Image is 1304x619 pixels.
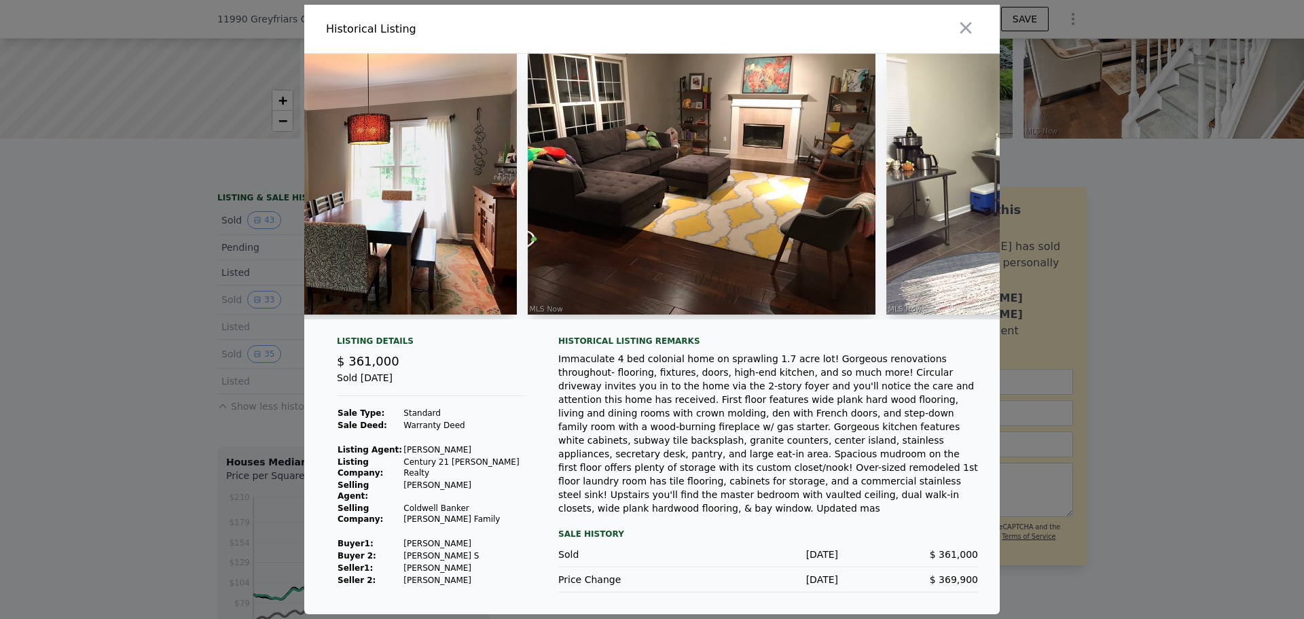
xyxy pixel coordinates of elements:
[338,421,387,430] strong: Sale Deed:
[528,54,875,315] img: Property Img
[337,371,526,396] div: Sold [DATE]
[403,537,526,550] td: [PERSON_NAME]
[886,54,1234,315] img: Property Img
[338,445,402,455] strong: Listing Agent:
[930,574,978,585] span: $ 369,900
[403,444,526,456] td: [PERSON_NAME]
[338,551,376,561] strong: Buyer 2:
[403,456,526,479] td: Century 21 [PERSON_NAME] Realty
[338,576,376,585] strong: Seller 2:
[558,526,978,542] div: Sale History
[558,573,698,586] div: Price Change
[698,548,838,561] div: [DATE]
[338,503,383,524] strong: Selling Company:
[403,574,526,586] td: [PERSON_NAME]
[337,354,399,368] span: $ 361,000
[403,562,526,574] td: [PERSON_NAME]
[403,502,526,525] td: Coldwell Banker [PERSON_NAME] Family
[403,479,526,502] td: [PERSON_NAME]
[337,336,526,352] div: Listing Details
[338,480,369,501] strong: Selling Agent:
[403,407,526,419] td: Standard
[338,539,374,548] strong: Buyer 1 :
[698,573,838,586] div: [DATE]
[326,21,647,37] div: Historical Listing
[169,54,517,315] img: Property Img
[403,550,526,562] td: [PERSON_NAME] S
[403,419,526,431] td: Warranty Deed
[338,457,383,478] strong: Listing Company:
[338,563,373,573] strong: Seller 1 :
[558,336,978,347] div: Historical Listing remarks
[338,408,384,418] strong: Sale Type:
[558,548,698,561] div: Sold
[558,352,978,515] div: Immaculate 4 bed colonial home on sprawling 1.7 acre lot! Gorgeous renovations throughout- floori...
[930,549,978,560] span: $ 361,000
